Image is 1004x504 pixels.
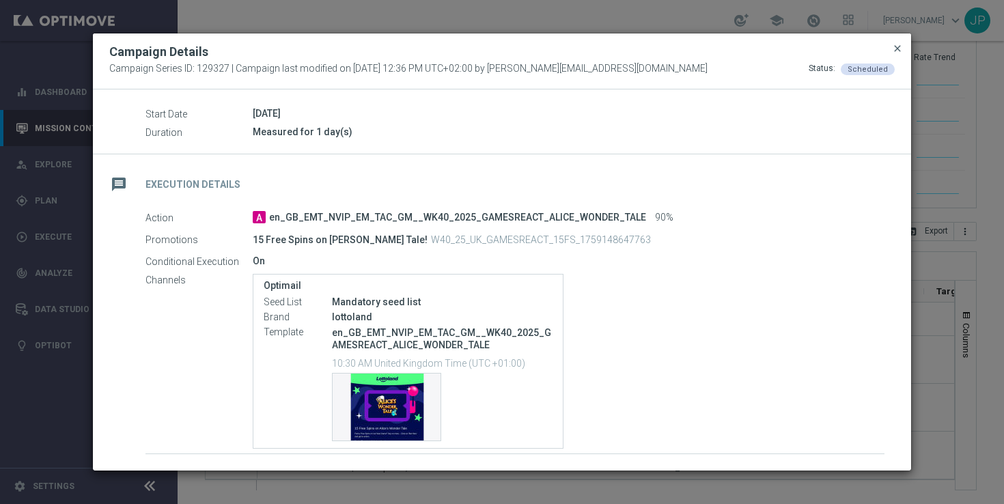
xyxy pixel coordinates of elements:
div: Status: [809,63,835,75]
span: Campaign Series ID: 129327 | Campaign last modified on [DATE] 12:36 PM UTC+02:00 by [PERSON_NAME]... [109,63,708,75]
span: en_GB_EMT_NVIP_EM_TAC_GM__WK40_2025_GAMESREACT_ALICE_WONDER_TALE [269,212,646,224]
label: Conditional Execution [145,255,253,268]
p: en_GB_EMT_NVIP_EM_TAC_GM__WK40_2025_GAMESREACT_ALICE_WONDER_TALE [332,326,553,351]
label: Duration [145,126,253,139]
label: Promotions [145,234,253,246]
label: Template [264,326,332,339]
label: Channels [145,274,253,286]
label: Control Group [145,469,253,481]
span: close [892,43,903,54]
span: A [253,211,266,223]
label: Action [145,212,253,224]
label: Start Date [145,108,253,120]
span: 90% [655,212,673,224]
label: Seed List [264,296,332,309]
p: 15 Free Spins on [PERSON_NAME] Tale! [253,234,428,246]
div: 10% [253,468,884,481]
div: lottoland [332,310,553,324]
p: W40_25_UK_GAMESREACT_15FS_1759148647763 [431,234,651,246]
span: Scheduled [848,65,888,74]
label: Brand [264,311,332,324]
p: 10:30 AM United Kingdom Time (UTC +01:00) [332,356,553,369]
i: message [107,172,131,197]
h2: Execution Details [145,178,240,191]
div: On [253,254,884,268]
div: Measured for 1 day(s) [253,125,884,139]
label: Optimail [264,280,553,292]
div: [DATE] [253,107,884,120]
div: Mandatory seed list [332,295,553,309]
colored-tag: Scheduled [841,63,895,74]
h2: Campaign Details [109,44,208,60]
